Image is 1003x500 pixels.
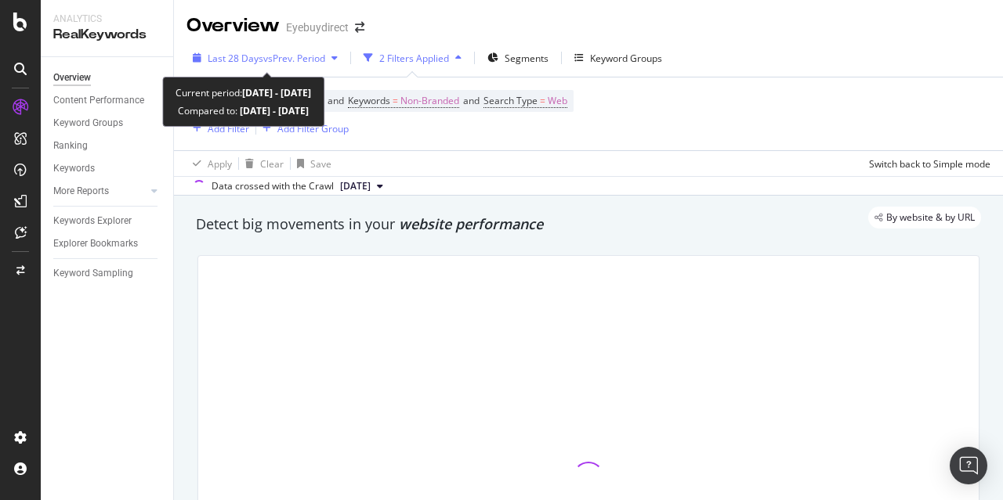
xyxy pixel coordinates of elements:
div: Keywords [53,160,95,177]
div: Apply [208,157,232,171]
div: RealKeywords [53,26,161,44]
div: Keyword Groups [590,52,662,65]
span: = [540,94,545,107]
div: Open Intercom Messenger [950,447,987,484]
a: Keywords [53,160,162,177]
button: 2 Filters Applied [357,45,468,70]
div: 2 Filters Applied [379,52,449,65]
a: Content Performance [53,92,162,109]
button: Segments [481,45,555,70]
div: Explorer Bookmarks [53,236,138,252]
div: Ranking [53,138,88,154]
div: arrow-right-arrow-left [355,22,364,33]
span: 2025 Aug. 31st [340,179,371,193]
a: Keywords Explorer [53,213,162,229]
div: Overview [53,70,91,86]
div: Analytics [53,13,161,26]
div: Overview [186,13,280,39]
button: [DATE] [334,177,389,196]
div: Data crossed with the Crawl [212,179,334,193]
a: Ranking [53,138,162,154]
b: [DATE] - [DATE] [242,86,311,99]
div: Add Filter [208,122,249,135]
button: Add Filter [186,119,249,138]
a: Keyword Groups [53,115,162,131]
div: Eyebuydirect [286,20,349,35]
div: Save [310,157,331,171]
div: Switch back to Simple mode [869,157,990,171]
span: Last 28 Days [208,52,263,65]
div: legacy label [868,207,981,228]
span: vs Prev. Period [263,52,325,65]
div: Content Performance [53,92,144,109]
span: Keywords [348,94,390,107]
div: Compared to: [178,102,309,120]
button: Apply [186,151,232,176]
a: More Reports [53,183,147,200]
button: Switch back to Simple mode [863,151,990,176]
a: Overview [53,70,162,86]
button: Save [291,151,331,176]
a: Keyword Sampling [53,265,162,282]
div: Add Filter Group [277,122,349,135]
b: [DATE] - [DATE] [237,104,309,117]
div: Clear [260,157,284,171]
div: More Reports [53,183,109,200]
button: Keyword Groups [568,45,668,70]
a: Explorer Bookmarks [53,236,162,252]
span: Segments [505,52,549,65]
span: = [393,94,398,107]
button: Clear [239,151,284,176]
span: and [328,94,344,107]
span: By website & by URL [886,213,975,222]
span: Non-Branded [400,90,459,112]
div: Keywords Explorer [53,213,132,229]
div: Keyword Sampling [53,265,133,282]
div: Keyword Groups [53,115,123,131]
button: Last 28 DaysvsPrev. Period [186,45,344,70]
button: Add Filter Group [256,119,349,138]
span: Search Type [483,94,538,107]
span: Web [548,90,567,112]
div: Current period: [176,84,311,102]
span: and [463,94,480,107]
